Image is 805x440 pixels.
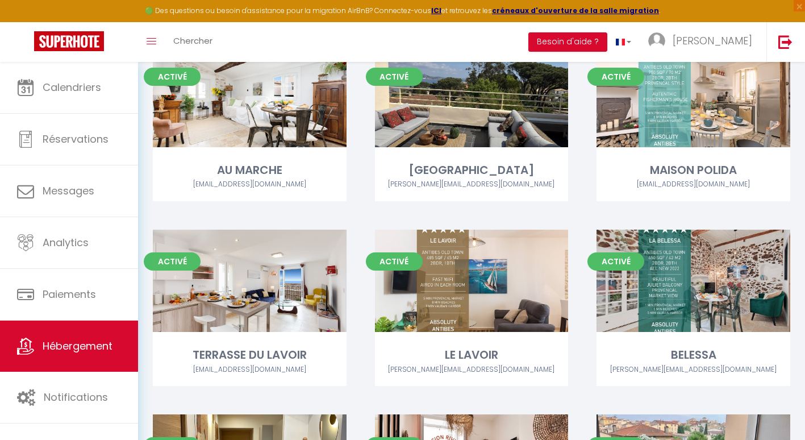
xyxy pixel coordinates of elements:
[144,68,201,86] span: Activé
[153,364,347,375] div: Airbnb
[375,364,569,375] div: Airbnb
[43,235,89,250] span: Analytics
[153,346,347,364] div: TERRASSE DU LAVOIR
[375,161,569,179] div: [GEOGRAPHIC_DATA]
[528,32,607,52] button: Besoin d'aide ?
[587,68,644,86] span: Activé
[366,252,423,271] span: Activé
[43,339,112,353] span: Hébergement
[587,252,644,271] span: Activé
[778,35,793,49] img: logout
[34,31,104,51] img: Super Booking
[597,161,790,179] div: MAISON POLIDA
[366,68,423,86] span: Activé
[43,132,109,146] span: Réservations
[153,161,347,179] div: AU MARCHE
[43,184,94,198] span: Messages
[431,6,441,15] a: ICI
[375,346,569,364] div: LE LAVOIR
[144,252,201,271] span: Activé
[492,6,659,15] a: créneaux d'ouverture de la salle migration
[44,390,108,404] span: Notifications
[648,32,665,49] img: ...
[9,5,43,39] button: Ouvrir le widget de chat LiveChat
[640,22,766,62] a: ... [PERSON_NAME]
[173,35,212,47] span: Chercher
[43,287,96,301] span: Paiements
[757,389,796,431] iframe: Chat
[43,80,101,94] span: Calendriers
[597,179,790,190] div: Airbnb
[597,346,790,364] div: BELESSA
[375,179,569,190] div: Airbnb
[597,364,790,375] div: Airbnb
[673,34,752,48] span: [PERSON_NAME]
[165,22,221,62] a: Chercher
[153,179,347,190] div: Airbnb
